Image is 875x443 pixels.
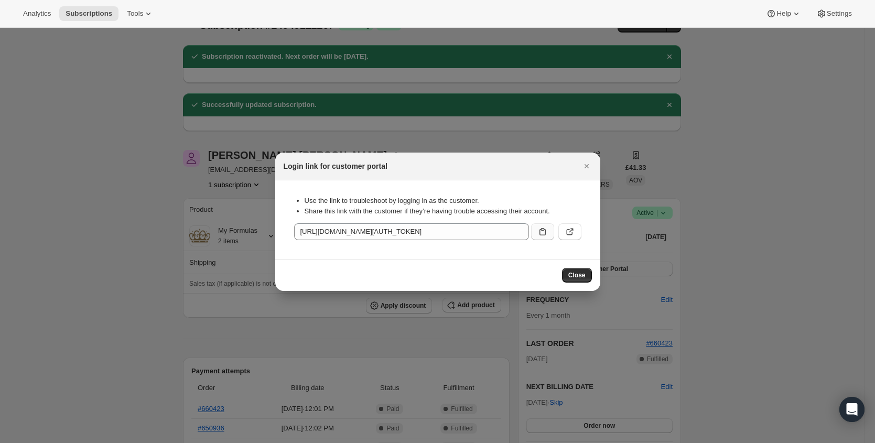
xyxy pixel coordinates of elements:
span: Help [776,9,791,18]
button: Close [562,268,592,283]
li: Share this link with the customer if they’re having trouble accessing their account. [305,206,581,217]
span: Settings [827,9,852,18]
span: Subscriptions [66,9,112,18]
button: Subscriptions [59,6,118,21]
button: Settings [810,6,858,21]
span: Close [568,271,586,279]
button: Analytics [17,6,57,21]
button: Tools [121,6,160,21]
div: Open Intercom Messenger [839,397,865,422]
span: Analytics [23,9,51,18]
button: Help [760,6,807,21]
button: Close [579,159,594,174]
h2: Login link for customer portal [284,161,387,171]
li: Use the link to troubleshoot by logging in as the customer. [305,196,581,206]
span: Tools [127,9,143,18]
